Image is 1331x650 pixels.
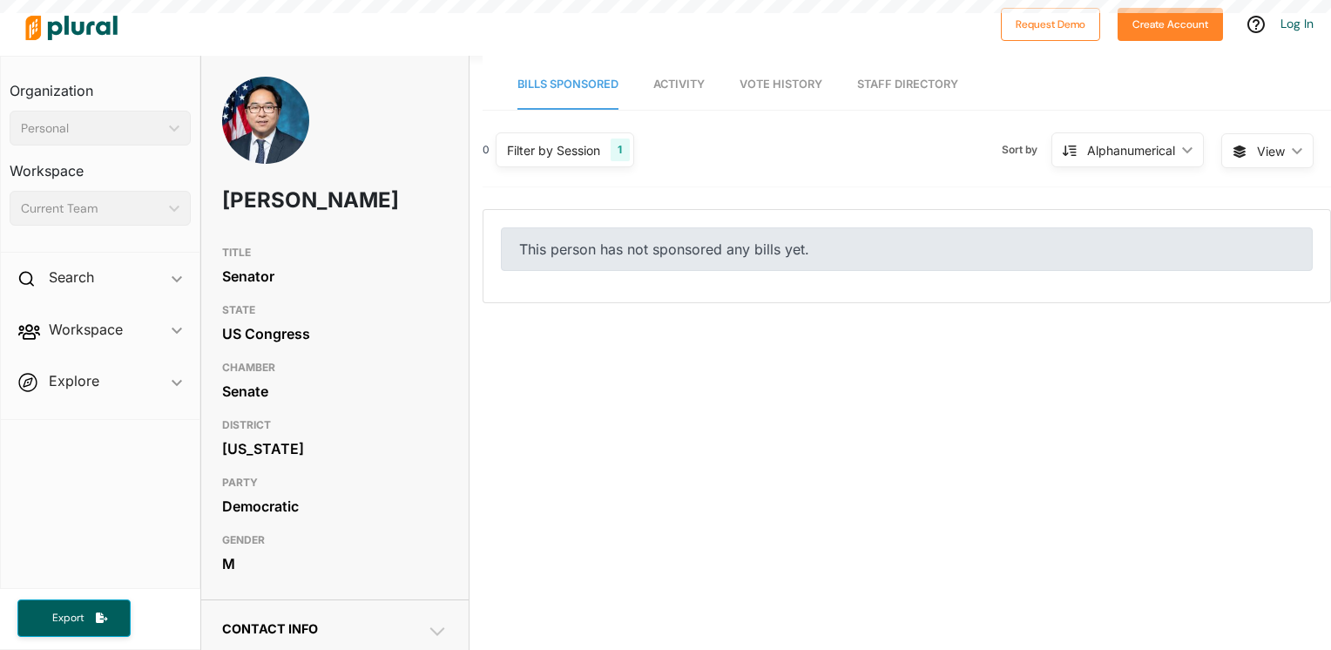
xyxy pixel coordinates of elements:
[222,300,449,321] h3: STATE
[1118,14,1223,32] a: Create Account
[49,267,94,287] h2: Search
[1257,142,1285,160] span: View
[517,60,618,110] a: Bills Sponsored
[222,530,449,551] h3: GENDER
[1001,14,1100,32] a: Request Demo
[1280,16,1314,31] a: Log In
[1001,8,1100,41] button: Request Demo
[222,174,358,227] h1: [PERSON_NAME]
[222,263,449,289] div: Senator
[653,78,705,91] span: Activity
[222,551,449,577] div: M
[1118,8,1223,41] button: Create Account
[222,621,318,636] span: Contact Info
[517,78,618,91] span: Bills Sponsored
[483,142,490,158] div: 0
[10,146,191,184] h3: Workspace
[222,77,309,183] img: Headshot of Andy Kim
[653,60,705,110] a: Activity
[611,139,629,161] div: 1
[1087,141,1175,159] div: Alphanumerical
[222,493,449,519] div: Democratic
[222,321,449,347] div: US Congress
[10,65,191,104] h3: Organization
[222,436,449,462] div: [US_STATE]
[222,472,449,493] h3: PARTY
[857,60,958,110] a: Staff Directory
[222,242,449,263] h3: TITLE
[507,141,600,159] div: Filter by Session
[21,200,162,218] div: Current Team
[1002,142,1051,158] span: Sort by
[40,611,96,626] span: Export
[222,415,449,436] h3: DISTRICT
[17,599,131,637] button: Export
[222,378,449,404] div: Senate
[222,357,449,378] h3: CHAMBER
[501,227,1313,271] div: This person has not sponsored any bills yet.
[21,119,162,138] div: Personal
[740,78,822,91] span: Vote History
[740,60,822,110] a: Vote History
